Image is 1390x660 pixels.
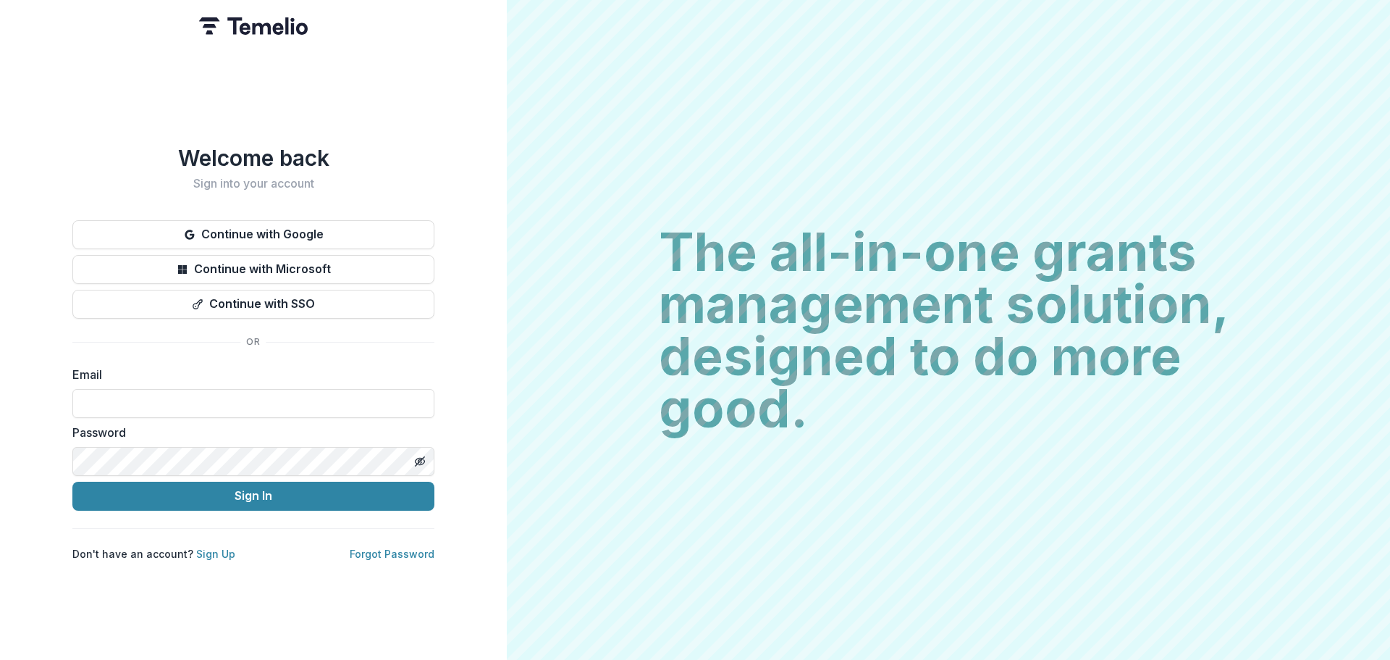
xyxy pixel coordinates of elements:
h1: Welcome back [72,145,434,171]
button: Toggle password visibility [408,450,431,473]
p: Don't have an account? [72,546,235,561]
button: Sign In [72,482,434,511]
a: Sign Up [196,548,235,560]
label: Email [72,366,426,383]
button: Continue with Google [72,220,434,249]
label: Password [72,424,426,441]
a: Forgot Password [350,548,434,560]
button: Continue with SSO [72,290,434,319]
h2: Sign into your account [72,177,434,191]
img: Temelio [199,17,308,35]
button: Continue with Microsoft [72,255,434,284]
